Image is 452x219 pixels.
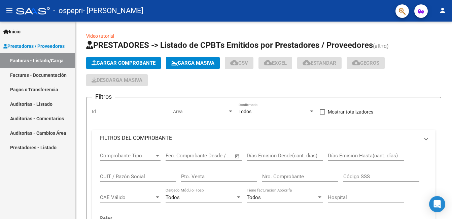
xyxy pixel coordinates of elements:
[258,57,292,69] button: EXCEL
[92,77,142,83] span: Descarga Masiva
[86,40,373,50] span: PRESTADORES -> Listado de CPBTs Emitidos por Prestadores / Proveedores
[166,153,193,159] input: Fecha inicio
[92,60,155,66] span: Cargar Comprobante
[303,60,336,66] span: Estandar
[92,92,115,101] h3: Filtros
[199,153,232,159] input: Fecha fin
[86,74,148,86] button: Descarga Masiva
[225,57,253,69] button: CSV
[5,6,13,14] mat-icon: menu
[439,6,447,14] mat-icon: person
[166,57,220,69] button: Carga Masiva
[171,60,214,66] span: Carga Masiva
[230,60,248,66] span: CSV
[100,153,154,159] span: Comprobante Tipo
[83,3,143,18] span: - [PERSON_NAME]
[92,130,436,146] mat-expansion-panel-header: FILTROS DEL COMPROBANTE
[3,28,21,35] span: Inicio
[352,60,379,66] span: Gecros
[234,152,241,160] button: Open calendar
[347,57,385,69] button: Gecros
[352,59,360,67] mat-icon: cloud_download
[3,42,65,50] span: Prestadores / Proveedores
[86,33,114,39] a: Video tutorial
[264,59,272,67] mat-icon: cloud_download
[100,134,419,142] mat-panel-title: FILTROS DEL COMPROBANTE
[328,108,373,116] span: Mostrar totalizadores
[166,194,180,200] span: Todos
[297,57,342,69] button: Estandar
[86,74,148,86] app-download-masive: Descarga masiva de comprobantes (adjuntos)
[264,60,287,66] span: EXCEL
[247,194,261,200] span: Todos
[429,196,445,212] div: Open Intercom Messenger
[100,194,154,200] span: CAE Válido
[86,57,161,69] button: Cargar Comprobante
[230,59,238,67] mat-icon: cloud_download
[53,3,83,18] span: - ospepri
[373,43,389,49] span: (alt+q)
[173,109,228,115] span: Area
[239,109,251,114] span: Todos
[303,59,311,67] mat-icon: cloud_download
